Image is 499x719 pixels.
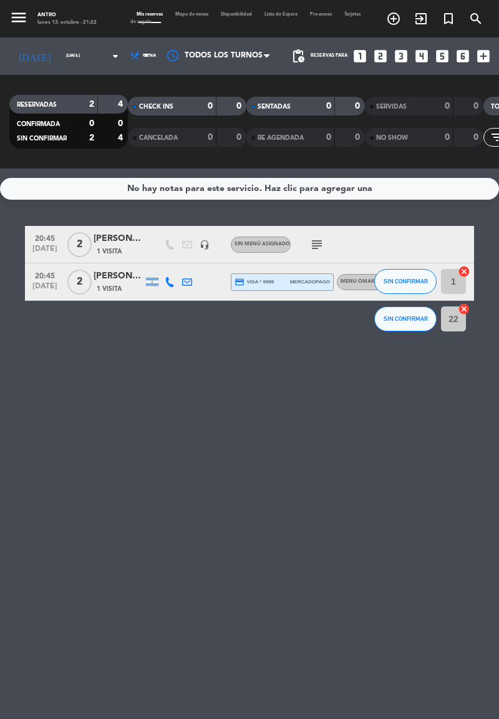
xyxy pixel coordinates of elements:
strong: 0 [118,119,125,128]
span: CHECK INS [139,104,173,110]
span: SENTADAS [258,104,291,110]
span: visa * 9998 [235,277,274,287]
i: credit_card [235,277,245,287]
strong: 0 [326,133,331,142]
span: [DATE] [29,245,61,259]
span: pending_actions [291,49,306,64]
div: [PERSON_NAME] [94,232,143,246]
i: subject [309,237,324,252]
strong: 0 [89,119,94,128]
strong: 2 [89,100,94,109]
i: headset_mic [200,240,210,250]
i: turned_in_not [441,11,456,26]
strong: 2 [89,134,94,142]
span: mercadopago [290,278,330,286]
i: looks_6 [455,48,471,64]
i: exit_to_app [414,11,429,26]
span: Mapa de mesas [169,12,215,17]
span: RE AGENDADA [258,135,304,141]
span: 20:45 [29,230,61,245]
i: search [468,11,483,26]
i: looks_two [372,48,389,64]
button: SIN CONFIRMAR [374,269,437,294]
strong: 0 [473,102,481,110]
button: SIN CONFIRMAR [374,306,437,331]
span: NO SHOW [376,135,408,141]
strong: 0 [208,102,213,110]
strong: 0 [355,133,362,142]
span: RESERVADAS [17,102,57,108]
span: [DATE] [29,282,61,296]
button: menu [9,8,28,30]
span: SERVIDAS [376,104,407,110]
strong: 0 [445,133,450,142]
span: 2 [67,232,92,257]
strong: 0 [473,133,481,142]
span: Cena [143,54,156,59]
strong: 4 [118,100,125,109]
span: SIN CONFIRMAR [384,315,428,322]
i: cancel [458,303,470,315]
i: cancel [458,265,470,278]
i: arrow_drop_down [108,49,123,64]
span: CANCELADA [139,135,178,141]
span: Lista de Espera [258,12,304,17]
span: Pre-acceso [304,12,338,17]
span: CONFIRMADA [17,121,60,127]
i: looks_4 [414,48,430,64]
span: SIN CONFIRMAR [17,135,67,142]
strong: 0 [236,133,244,142]
i: looks_one [352,48,368,64]
span: Reservas para [311,54,347,59]
i: looks_5 [434,48,450,64]
span: 2 [67,270,92,295]
span: 1 Visita [97,284,122,294]
span: Disponibilidad [215,12,258,17]
span: MENU OMAKASE (14 PASOS) [341,279,414,284]
strong: 4 [118,134,125,142]
i: menu [9,8,28,27]
span: SIN CONFIRMAR [384,278,428,285]
strong: 0 [355,102,362,110]
i: add_box [475,48,492,64]
strong: 0 [326,102,331,110]
strong: 0 [445,102,450,110]
div: [PERSON_NAME] [94,269,143,283]
div: ANTRO [37,11,97,19]
div: No hay notas para este servicio. Haz clic para agregar una [127,182,372,196]
span: 1 Visita [97,247,122,257]
strong: 0 [208,133,213,142]
i: looks_3 [393,48,409,64]
div: lunes 13. octubre - 21:22 [37,19,97,26]
strong: 0 [236,102,244,110]
span: 20:45 [29,268,61,282]
i: add_circle_outline [386,11,401,26]
span: Mis reservas [130,12,169,17]
i: [DATE] [9,45,60,67]
span: Sin menú asignado [235,242,290,247]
